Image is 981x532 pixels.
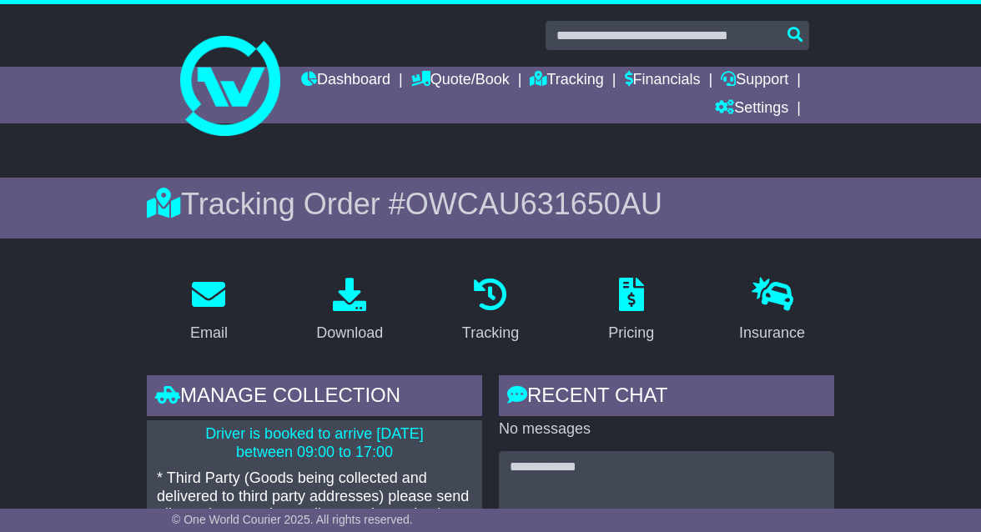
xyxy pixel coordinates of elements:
a: Financials [625,67,701,95]
div: Pricing [608,322,654,344]
span: © One World Courier 2025. All rights reserved. [172,513,413,526]
div: Email [190,322,228,344]
p: Driver is booked to arrive [DATE] between 09:00 to 17:00 [157,425,472,461]
a: Tracking [451,272,530,350]
div: Manage collection [147,375,482,420]
a: Download [305,272,394,350]
p: No messages [499,420,834,439]
a: Quote/Book [411,67,510,95]
div: Download [316,322,383,344]
a: Pricing [597,272,665,350]
a: Settings [715,95,788,123]
a: Dashboard [301,67,390,95]
div: Insurance [739,322,805,344]
a: Insurance [728,272,816,350]
div: Tracking [462,322,519,344]
span: OWCAU631650AU [405,187,662,221]
a: Tracking [530,67,603,95]
a: Support [721,67,788,95]
div: Tracking Order # [147,186,834,222]
div: RECENT CHAT [499,375,834,420]
a: Email [179,272,239,350]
